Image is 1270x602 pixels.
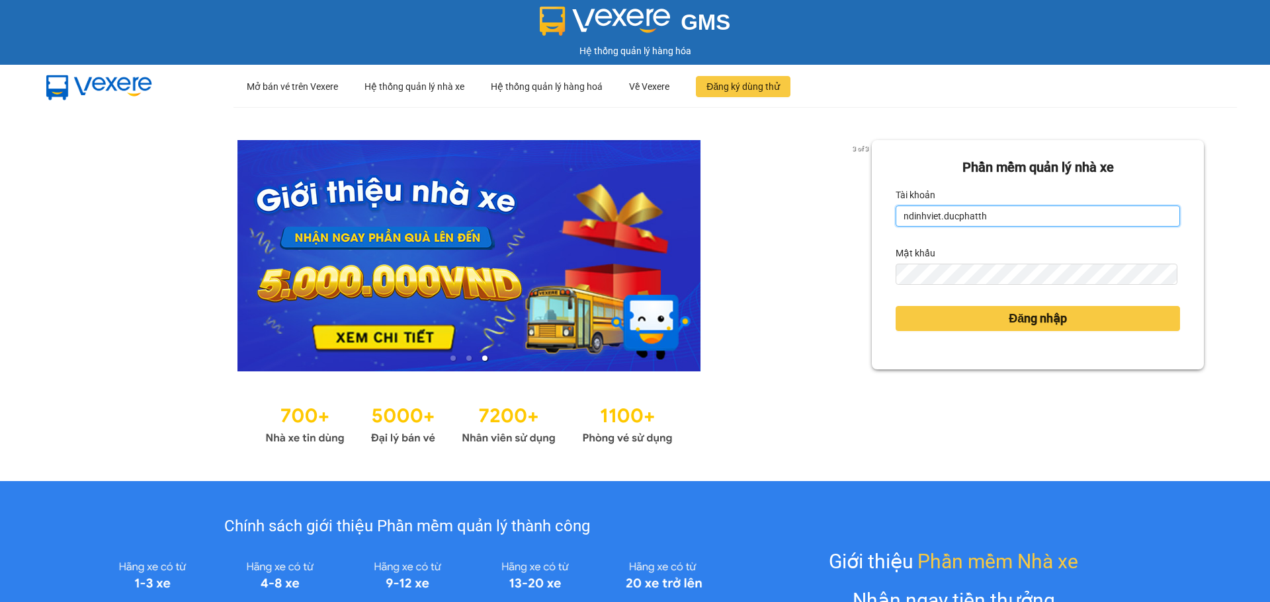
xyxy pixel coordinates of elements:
[896,243,935,264] label: Mật khẩu
[491,65,603,108] div: Hệ thống quản lý hàng hoá
[896,184,935,206] label: Tài khoản
[540,7,671,36] img: logo 2
[265,398,673,448] img: Statistics.png
[482,356,487,361] li: slide item 3
[896,206,1180,227] input: Tài khoản
[450,356,456,361] li: slide item 1
[1009,309,1067,328] span: Đăng nhập
[896,306,1180,331] button: Đăng nhập
[364,65,464,108] div: Hệ thống quản lý nhà xe
[696,76,790,97] button: Đăng ký dùng thử
[896,157,1180,178] div: Phần mềm quản lý nhà xe
[3,44,1267,58] div: Hệ thống quản lý hàng hóa
[853,140,872,371] button: next slide / item
[466,356,472,361] li: slide item 2
[33,65,165,108] img: mbUUG5Q.png
[706,79,780,94] span: Đăng ký dùng thử
[896,264,1177,285] input: Mật khẩu
[829,546,1078,577] div: Giới thiệu
[540,20,731,30] a: GMS
[629,65,669,108] div: Về Vexere
[681,10,730,34] span: GMS
[89,514,726,539] div: Chính sách giới thiệu Phần mềm quản lý thành công
[917,546,1078,577] span: Phần mềm Nhà xe
[247,65,338,108] div: Mở bán vé trên Vexere
[849,140,872,157] p: 3 of 3
[66,140,85,371] button: previous slide / item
